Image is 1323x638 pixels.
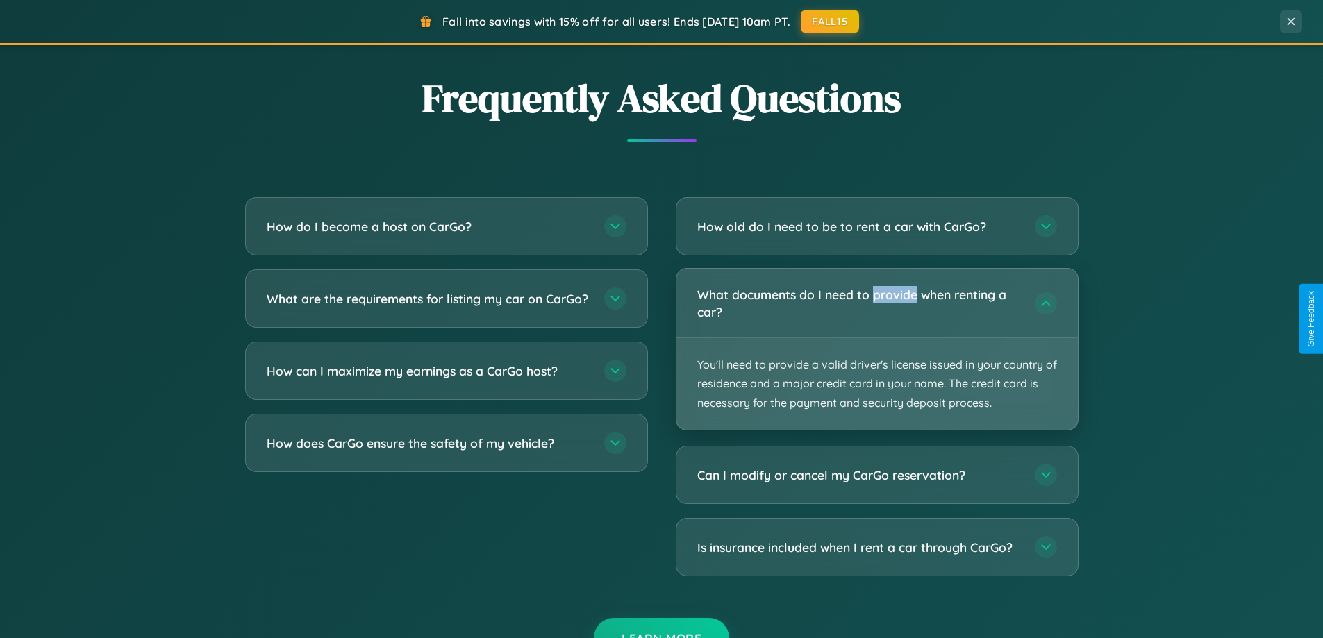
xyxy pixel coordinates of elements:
[801,10,859,33] button: FALL15
[267,218,590,235] h3: How do I become a host on CarGo?
[676,338,1078,430] p: You'll need to provide a valid driver's license issued in your country of residence and a major c...
[697,286,1021,320] h3: What documents do I need to provide when renting a car?
[267,435,590,452] h3: How does CarGo ensure the safety of my vehicle?
[267,362,590,380] h3: How can I maximize my earnings as a CarGo host?
[697,539,1021,556] h3: Is insurance included when I rent a car through CarGo?
[267,290,590,308] h3: What are the requirements for listing my car on CarGo?
[245,72,1079,125] h2: Frequently Asked Questions
[442,15,790,28] span: Fall into savings with 15% off for all users! Ends [DATE] 10am PT.
[697,218,1021,235] h3: How old do I need to be to rent a car with CarGo?
[697,467,1021,484] h3: Can I modify or cancel my CarGo reservation?
[1306,291,1316,347] div: Give Feedback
